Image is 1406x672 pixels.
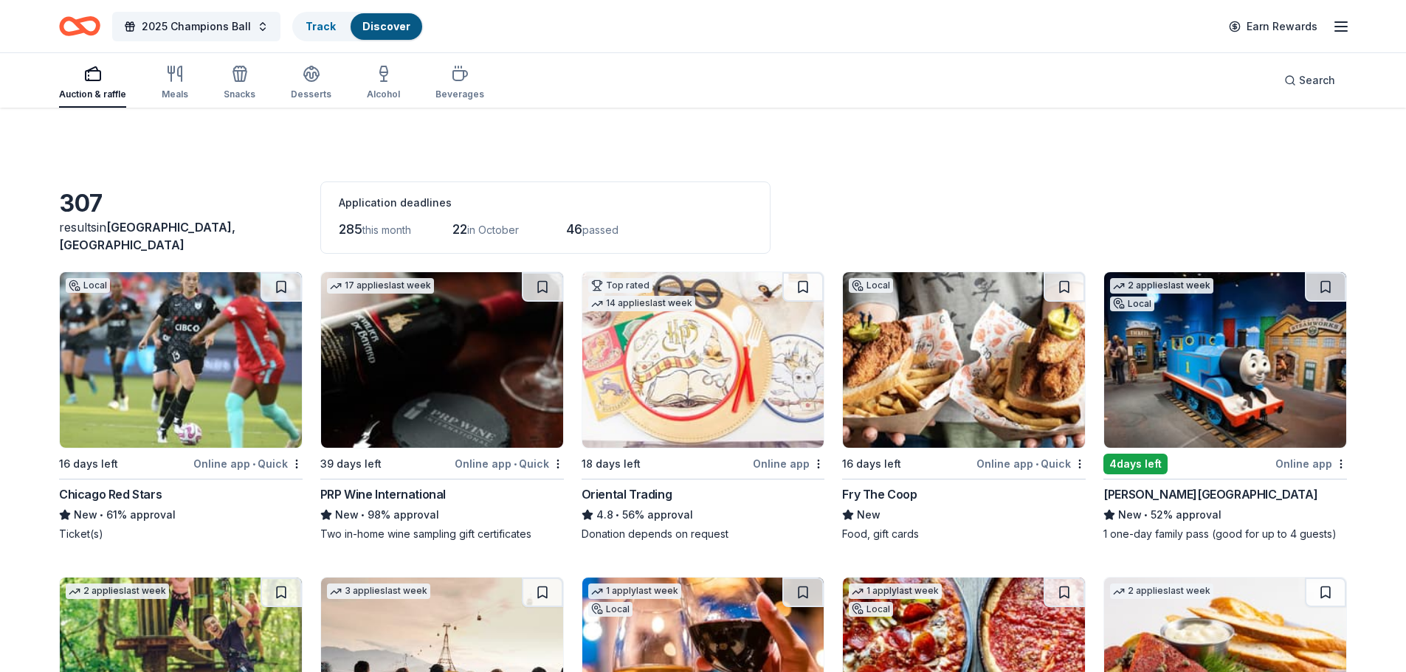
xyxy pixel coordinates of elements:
div: Online app Quick [455,454,564,473]
a: Image for Kohl Children's Museum2 applieslast weekLocal4days leftOnline app[PERSON_NAME][GEOGRAPH... [1103,271,1347,541]
div: Local [849,602,893,617]
button: Search [1272,66,1347,95]
div: Auction & raffle [59,89,126,100]
div: 2 applies last week [66,583,169,599]
span: New [74,506,97,524]
button: Desserts [291,59,331,108]
span: 2025 Champions Ball [142,18,251,35]
button: Auction & raffle [59,59,126,108]
img: Image for Oriental Trading [582,272,824,448]
div: Online app [1275,454,1347,473]
div: 52% approval [1103,506,1347,524]
a: Image for Oriental TradingTop rated14 applieslast week18 days leftOnline appOriental Trading4.8•5... [582,271,825,541]
span: 285 [339,221,362,237]
span: this month [362,224,411,236]
div: Ticket(s) [59,527,303,541]
div: Oriental Trading [582,485,672,503]
span: 4.8 [596,506,613,524]
div: Local [588,602,633,617]
div: 17 applies last week [327,278,434,294]
div: Alcohol [367,89,400,100]
div: Fry The Coop [842,485,917,503]
img: Image for Chicago Red Stars [60,272,302,448]
div: [PERSON_NAME][GEOGRAPHIC_DATA] [1103,485,1317,503]
div: Online app [753,454,824,473]
span: • [361,509,365,521]
div: Two in-home wine sampling gift certificates [320,527,564,541]
div: Top rated [588,278,652,293]
a: Track [306,20,336,32]
button: Beverages [435,59,484,108]
div: results [59,218,303,254]
button: Alcohol [367,59,400,108]
div: 1 apply last week [849,583,942,599]
div: 307 [59,189,303,218]
span: 22 [452,221,467,237]
div: 61% approval [59,506,303,524]
a: Image for Fry The CoopLocal16 days leftOnline app•QuickFry The CoopNewFood, gift cards [842,271,1086,541]
div: Local [849,278,893,293]
div: Local [1110,297,1154,311]
div: 2 applies last week [1110,583,1213,599]
img: Image for Kohl Children's Museum [1104,272,1346,448]
div: 56% approval [582,506,825,524]
span: • [1035,458,1038,470]
span: [GEOGRAPHIC_DATA], [GEOGRAPHIC_DATA] [59,220,235,252]
span: in [59,220,235,252]
div: Snacks [224,89,255,100]
div: Food, gift cards [842,527,1086,541]
span: Search [1299,72,1335,89]
a: Discover [362,20,410,32]
div: Beverages [435,89,484,100]
div: Donation depends on request [582,527,825,541]
a: Image for Chicago Red StarsLocal16 days leftOnline app•QuickChicago Red StarsNew•61% approvalTick... [59,271,303,541]
div: Application deadlines [339,194,752,212]
span: • [1145,509,1148,521]
div: Desserts [291,89,331,100]
span: • [100,509,103,521]
button: Meals [162,59,188,108]
div: 1 one-day family pass (good for up to 4 guests) [1103,527,1347,541]
div: Meals [162,89,188,100]
a: Earn Rewards [1220,13,1326,40]
img: Image for PRP Wine International [321,272,563,448]
span: New [857,506,881,524]
span: New [1118,506,1142,524]
span: in October [467,224,519,236]
button: 2025 Champions Ball [112,12,280,41]
div: 4 days left [1103,454,1168,474]
span: New [335,506,359,524]
div: 3 applies last week [327,583,430,599]
span: passed [582,224,618,236]
div: 16 days left [59,455,118,473]
div: Online app Quick [193,454,303,473]
div: 39 days left [320,455,382,473]
div: 1 apply last week [588,583,681,599]
span: 46 [566,221,582,237]
div: Chicago Red Stars [59,485,162,503]
button: TrackDiscover [292,12,424,41]
div: 2 applies last week [1110,278,1213,294]
div: 16 days left [842,455,901,473]
a: Image for PRP Wine International17 applieslast week39 days leftOnline app•QuickPRP Wine Internati... [320,271,564,541]
span: • [252,458,255,470]
div: 98% approval [320,506,564,524]
img: Image for Fry The Coop [843,272,1085,448]
div: 14 applies last week [588,296,695,311]
button: Snacks [224,59,255,108]
div: PRP Wine International [320,485,446,503]
a: Home [59,9,100,44]
div: Online app Quick [976,454,1086,473]
div: 18 days left [582,455,641,473]
span: • [616,509,619,521]
div: Local [66,278,110,293]
span: • [514,458,517,470]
